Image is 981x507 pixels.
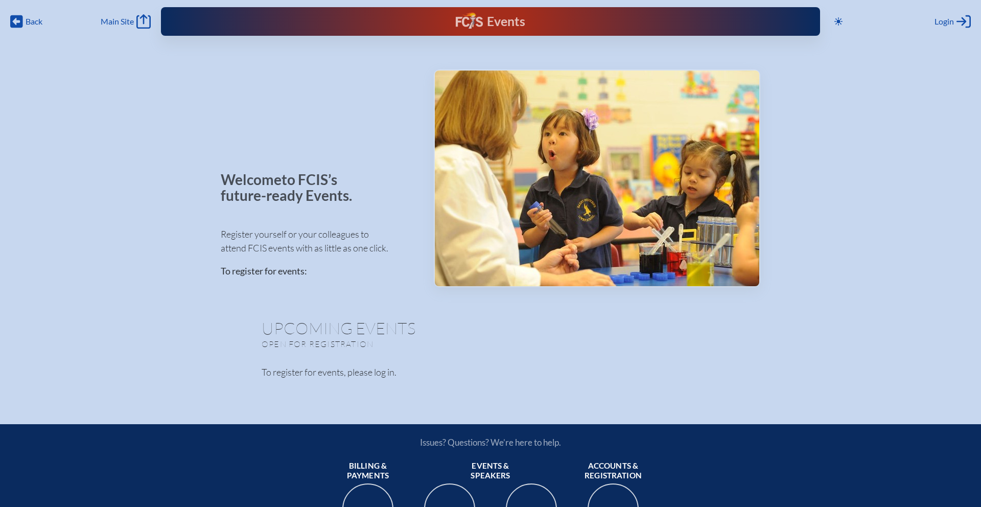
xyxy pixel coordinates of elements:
[101,14,151,29] a: Main Site
[435,71,759,286] img: Events
[331,461,405,481] span: Billing & payments
[576,461,650,481] span: Accounts & registration
[221,264,417,278] p: To register for events:
[221,227,417,255] p: Register yourself or your colleagues to attend FCIS events with as little as one click.
[262,339,531,349] p: Open for registration
[101,16,134,27] span: Main Site
[311,437,670,448] p: Issues? Questions? We’re here to help.
[935,16,954,27] span: Login
[221,172,364,204] p: Welcome to FCIS’s future-ready Events.
[262,365,719,379] p: To register for events, please log in.
[26,16,42,27] span: Back
[342,12,639,31] div: FCIS Events — Future ready
[262,320,719,336] h1: Upcoming Events
[454,461,527,481] span: Events & speakers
